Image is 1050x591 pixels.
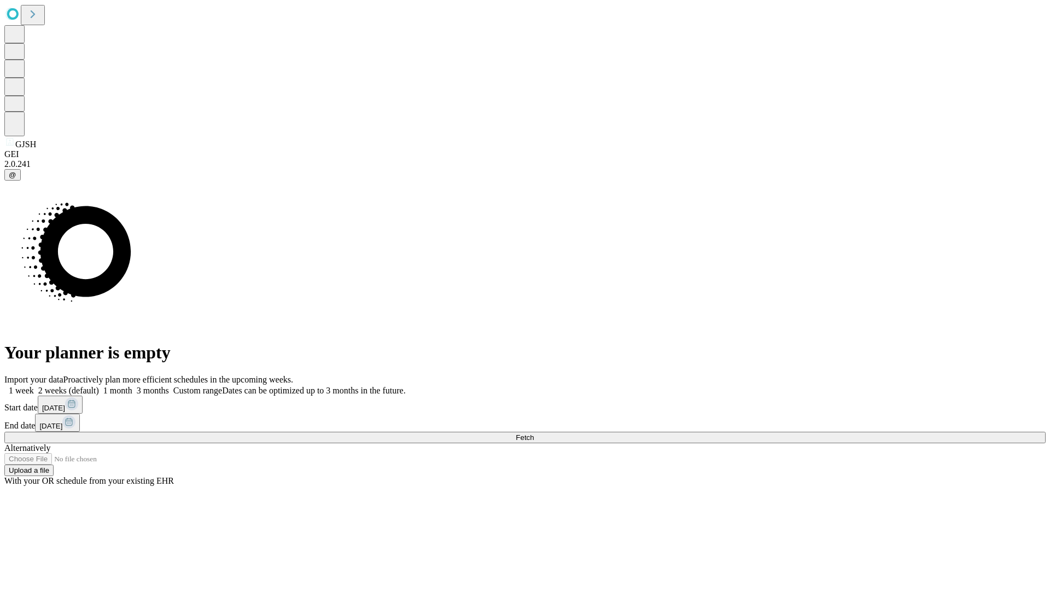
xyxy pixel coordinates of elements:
span: 3 months [137,386,169,395]
span: Alternatively [4,443,50,453]
span: 1 week [9,386,34,395]
button: [DATE] [35,414,80,432]
div: 2.0.241 [4,159,1046,169]
span: Fetch [516,433,534,442]
span: [DATE] [39,422,62,430]
span: @ [9,171,16,179]
div: Start date [4,396,1046,414]
button: [DATE] [38,396,83,414]
span: Custom range [173,386,222,395]
button: @ [4,169,21,181]
h1: Your planner is empty [4,343,1046,363]
div: GEI [4,149,1046,159]
span: GJSH [15,140,36,149]
span: Proactively plan more efficient schedules in the upcoming weeks. [63,375,293,384]
div: End date [4,414,1046,432]
span: Dates can be optimized up to 3 months in the future. [222,386,405,395]
button: Upload a file [4,465,54,476]
span: [DATE] [42,404,65,412]
span: 1 month [103,386,132,395]
span: Import your data [4,375,63,384]
button: Fetch [4,432,1046,443]
span: With your OR schedule from your existing EHR [4,476,174,485]
span: 2 weeks (default) [38,386,99,395]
